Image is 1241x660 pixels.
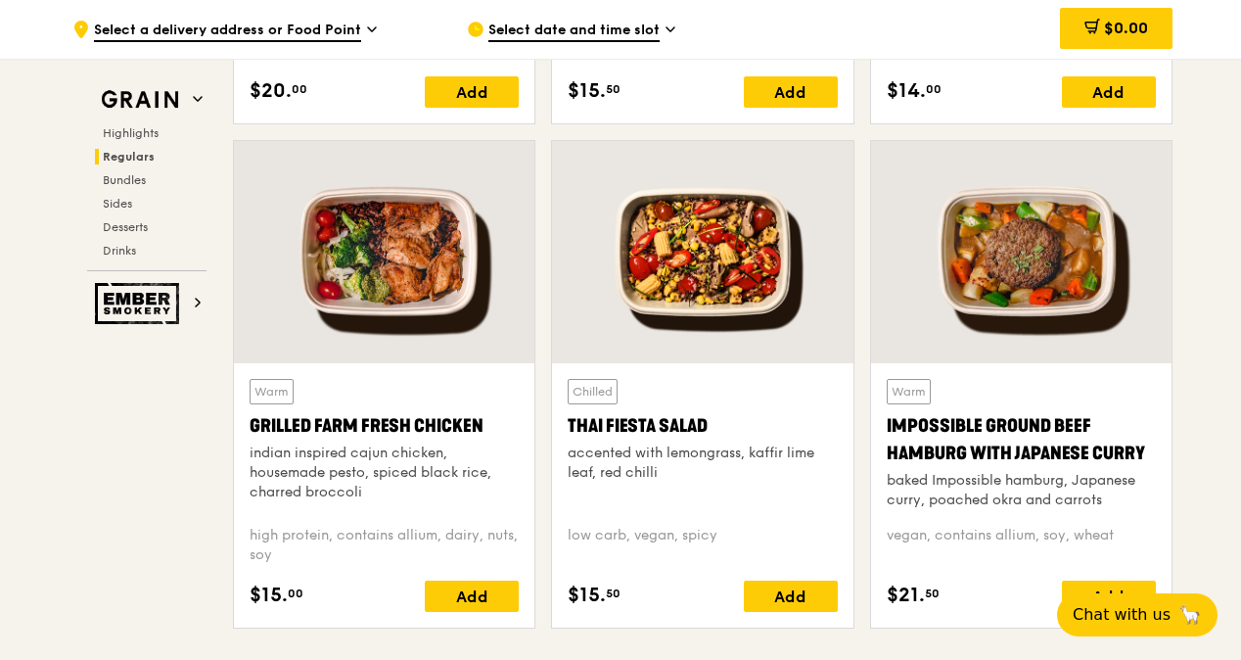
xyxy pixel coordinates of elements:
span: Drinks [103,244,136,258]
span: $21. [887,581,925,610]
div: Add [425,581,519,612]
span: 🦙 [1178,603,1202,627]
div: Add [1062,76,1156,108]
div: Add [744,581,838,612]
span: Highlights [103,126,159,140]
span: $15. [250,581,288,610]
span: Sides [103,197,132,211]
button: Chat with us🦙 [1057,593,1218,636]
span: 00 [288,586,303,601]
div: Impossible Ground Beef Hamburg with Japanese Curry [887,412,1156,467]
div: Warm [250,379,294,404]
span: 50 [925,586,940,601]
span: 50 [606,81,620,97]
span: Regulars [103,150,155,164]
span: 50 [606,586,620,601]
span: 00 [292,81,307,97]
span: Bundles [103,173,146,187]
div: Add [1062,581,1156,612]
div: Grilled Farm Fresh Chicken [250,412,519,440]
div: Chilled [568,379,618,404]
img: Ember Smokery web logo [95,283,185,324]
span: Chat with us [1073,603,1171,627]
div: baked Impossible hamburg, Japanese curry, poached okra and carrots [887,471,1156,510]
span: Desserts [103,220,148,234]
span: 00 [926,81,942,97]
div: vegan, contains allium, soy, wheat [887,526,1156,565]
span: $20. [250,76,292,106]
div: low carb, vegan, spicy [568,526,837,565]
span: $0.00 [1104,19,1148,37]
span: $15. [568,76,606,106]
div: Add [425,76,519,108]
div: Add [744,76,838,108]
span: Select a delivery address or Food Point [94,21,361,42]
div: indian inspired cajun chicken, housemade pesto, spiced black rice, charred broccoli [250,444,519,502]
div: high protein, contains allium, dairy, nuts, soy [250,526,519,565]
img: Grain web logo [95,82,185,118]
div: Thai Fiesta Salad [568,412,837,440]
span: $15. [568,581,606,610]
div: Warm [887,379,931,404]
span: $14. [887,76,926,106]
div: accented with lemongrass, kaffir lime leaf, red chilli [568,444,837,483]
span: Select date and time slot [488,21,660,42]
